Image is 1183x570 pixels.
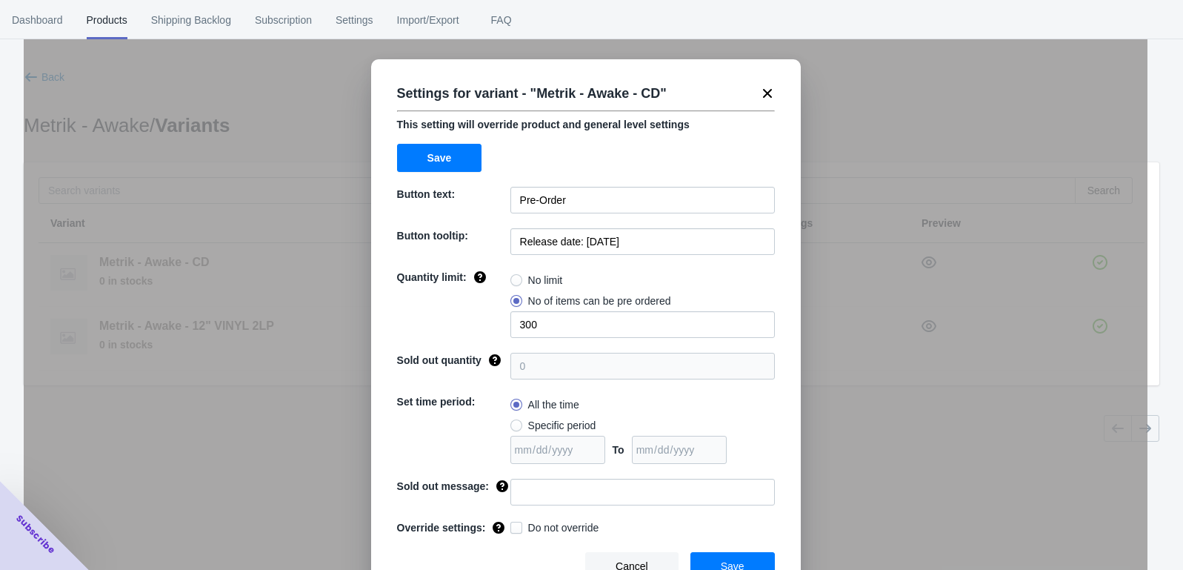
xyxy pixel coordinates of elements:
span: To [613,444,624,456]
span: No limit [528,273,563,288]
span: This setting will override product and general level settings [397,119,690,130]
span: Products [87,1,127,39]
span: Save [427,152,452,164]
span: Sold out quantity [397,354,481,366]
button: Save [397,144,482,172]
span: Set time period: [397,396,476,408]
span: Button text: [397,188,456,200]
span: FAQ [483,1,520,39]
span: Settings [336,1,373,39]
span: Override settings: [397,522,486,534]
span: Sold out message: [397,480,489,492]
span: Shipping Backlog [151,1,231,39]
p: Settings for variant - " Metrik - Awake - CD " [397,82,667,105]
span: Subscription [255,1,312,39]
span: Do not override [528,520,599,535]
span: Quantity limit: [397,271,467,283]
span: Subscribe [13,512,58,557]
span: Button tooltip: [397,230,468,242]
span: All the time [528,397,579,412]
span: No of items can be pre ordered [528,294,671,308]
span: Import/Export [397,1,459,39]
button: Back [18,64,70,90]
span: Specific period [528,418,596,433]
span: Dashboard [12,1,63,39]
